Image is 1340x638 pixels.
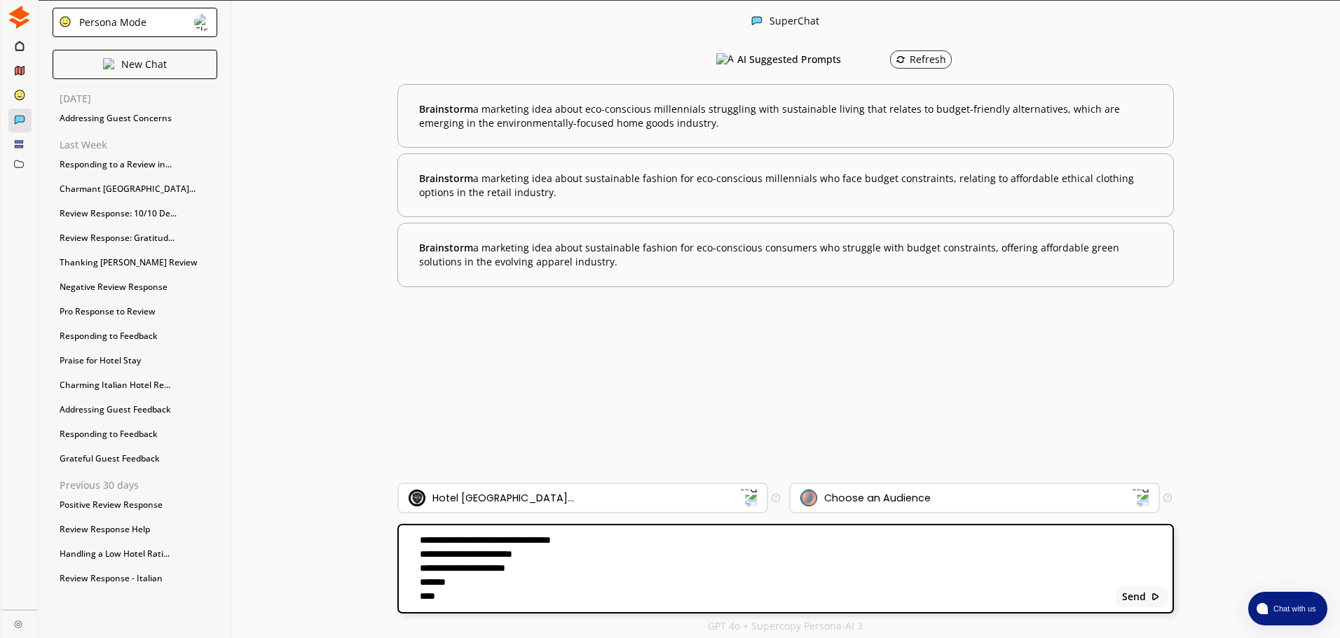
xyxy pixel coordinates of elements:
[103,58,114,69] img: Close
[751,15,763,27] img: Close
[739,489,758,507] img: Dropdown Icon
[419,241,1151,268] b: a marketing idea about sustainable fashion for eco-conscious consumers who struggle with budget c...
[53,203,217,224] div: Review Response: 10/10 De...
[419,241,473,254] span: Brainstorm
[409,490,425,506] img: Brand Icon
[53,350,217,371] div: Praise for Hotel Stay
[896,55,905,64] img: Refresh
[60,139,217,151] p: Last Week
[59,15,71,28] img: Close
[419,172,1151,199] b: a marketing idea about sustainable fashion for eco-conscious millennials who face budget constrai...
[716,53,734,66] img: AI Suggested Prompts
[1131,489,1149,507] img: Dropdown Icon
[8,6,31,29] img: Close
[1248,592,1327,625] button: atlas-launcher
[770,15,819,29] div: SuperChat
[53,543,217,564] div: Handling a Low Hotel Rati...
[1163,494,1172,502] img: Tooltip Icon
[419,102,473,116] span: Brainstorm
[194,14,211,31] img: Close
[53,108,217,129] div: Addressing Guest Concerns
[800,490,817,506] img: Audience Icon
[53,179,217,200] div: Charmant [GEOGRAPHIC_DATA]...
[1268,603,1319,614] span: Chat with us
[53,494,217,515] div: Positive Review Response
[432,492,574,504] div: Hotel [GEOGRAPHIC_DATA]...
[121,59,167,70] p: New Chat
[53,326,217,347] div: Responding to Feedback
[1,610,37,634] a: Close
[1151,592,1161,602] img: Close
[1122,591,1146,602] b: Send
[14,620,22,628] img: Close
[53,154,217,175] div: Responding to a Review in...
[53,277,217,298] div: Negative Review Response
[708,620,863,632] p: GPT 4o + Supercopy Persona-AI 3
[53,228,217,249] div: Review Response: Gratitud...
[53,399,217,420] div: Addressing Guest Feedback
[60,93,217,104] p: [DATE]
[53,568,217,589] div: Review Response - Italian
[53,252,217,273] div: Thanking [PERSON_NAME] Review
[737,49,841,70] h3: AI Suggested Prompts
[419,102,1151,130] b: a marketing idea about eco-conscious millennials struggling with sustainable living that relates ...
[53,424,217,445] div: Responding to Feedback
[53,375,217,396] div: Charming Italian Hotel Re...
[53,448,217,469] div: Grateful Guest Feedback
[824,492,931,504] div: Choose an Audience
[74,17,146,28] div: Persona Mode
[772,494,780,502] img: Tooltip Icon
[60,480,217,491] p: Previous 30 days
[896,54,946,65] div: Refresh
[53,301,217,322] div: Pro Response to Review
[53,519,217,540] div: Review Response Help
[419,172,473,185] span: Brainstorm
[53,592,217,613] div: Reply to Negative Review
